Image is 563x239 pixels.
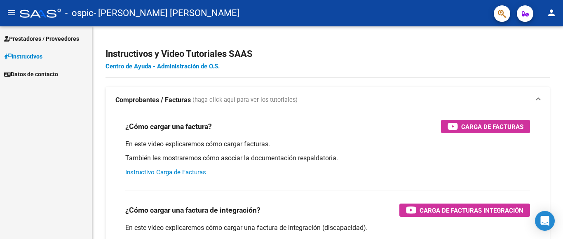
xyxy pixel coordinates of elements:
[4,52,42,61] span: Instructivos
[399,204,530,217] button: Carga de Facturas Integración
[115,96,191,105] strong: Comprobantes / Facturas
[125,204,260,216] h3: ¿Cómo cargar una factura de integración?
[420,205,523,216] span: Carga de Facturas Integración
[125,121,212,132] h3: ¿Cómo cargar una factura?
[106,63,220,70] a: Centro de Ayuda - Administración de O.S.
[192,96,298,105] span: (haga click aquí para ver los tutoriales)
[94,4,239,22] span: - [PERSON_NAME] [PERSON_NAME]
[535,211,555,231] div: Open Intercom Messenger
[7,8,16,18] mat-icon: menu
[125,140,530,149] p: En este video explicaremos cómo cargar facturas.
[65,4,94,22] span: - ospic
[461,122,523,132] span: Carga de Facturas
[4,34,79,43] span: Prestadores / Proveedores
[125,223,530,232] p: En este video explicaremos cómo cargar una factura de integración (discapacidad).
[125,169,206,176] a: Instructivo Carga de Facturas
[547,8,556,18] mat-icon: person
[441,120,530,133] button: Carga de Facturas
[125,154,530,163] p: También les mostraremos cómo asociar la documentación respaldatoria.
[106,46,550,62] h2: Instructivos y Video Tutoriales SAAS
[4,70,58,79] span: Datos de contacto
[106,87,550,113] mat-expansion-panel-header: Comprobantes / Facturas (haga click aquí para ver los tutoriales)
